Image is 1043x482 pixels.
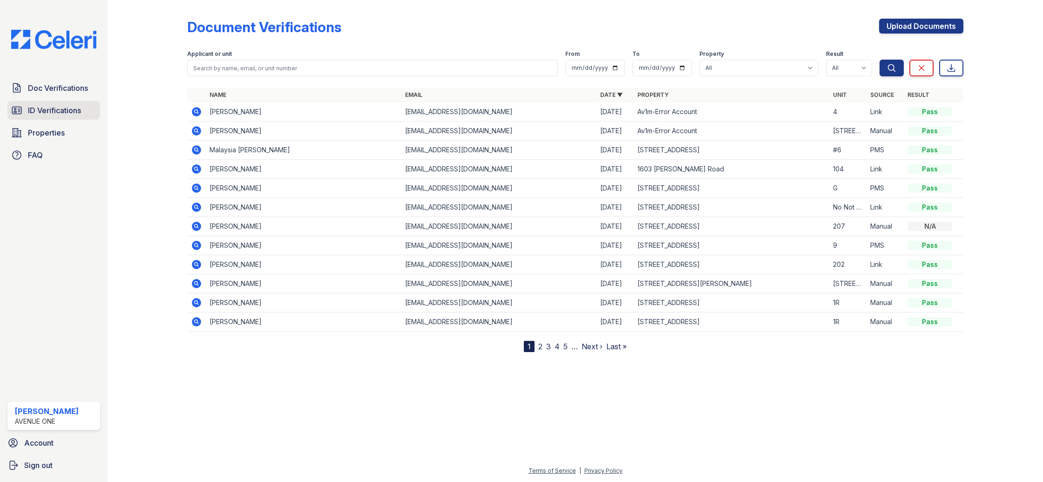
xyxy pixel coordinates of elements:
td: [DATE] [596,102,634,122]
label: Applicant or unit [187,50,232,58]
td: [EMAIL_ADDRESS][DOMAIN_NAME] [401,217,597,236]
a: Result [908,91,929,98]
div: Pass [908,260,952,269]
td: [PERSON_NAME] [206,160,401,179]
a: Account [4,434,104,452]
td: [EMAIL_ADDRESS][DOMAIN_NAME] [401,274,597,293]
td: [PERSON_NAME] [206,217,401,236]
td: Link [867,102,904,122]
td: 1R [829,312,867,332]
td: [STREET_ADDRESS] [829,122,867,141]
span: Account [24,437,54,448]
td: [DATE] [596,122,634,141]
td: [DATE] [596,217,634,236]
td: PMS [867,179,904,198]
td: PMS [867,236,904,255]
td: [EMAIL_ADDRESS][DOMAIN_NAME] [401,255,597,274]
a: Next › [582,342,603,351]
div: Pass [908,317,952,326]
td: [PERSON_NAME] [206,179,401,198]
div: Pass [908,107,952,116]
div: Pass [908,298,952,307]
td: [EMAIL_ADDRESS][DOMAIN_NAME] [401,179,597,198]
td: [DATE] [596,274,634,293]
td: 202 [829,255,867,274]
div: N/A [908,222,952,231]
a: Property [637,91,669,98]
td: [EMAIL_ADDRESS][DOMAIN_NAME] [401,122,597,141]
td: [EMAIL_ADDRESS][DOMAIN_NAME] [401,293,597,312]
td: Av1m-Error Account [634,102,829,122]
td: [EMAIL_ADDRESS][DOMAIN_NAME] [401,102,597,122]
td: [DATE] [596,293,634,312]
td: [STREET_ADDRESS] [634,236,829,255]
a: 4 [555,342,560,351]
a: Last » [606,342,627,351]
a: 2 [538,342,542,351]
td: [DATE] [596,312,634,332]
a: 5 [563,342,568,351]
div: [PERSON_NAME] [15,406,79,417]
td: [DATE] [596,141,634,160]
div: Pass [908,203,952,212]
td: [STREET_ADDRESS] [634,312,829,332]
td: [DATE] [596,198,634,217]
a: Source [870,91,894,98]
a: Upload Documents [879,19,963,34]
td: [STREET_ADDRESS] [634,198,829,217]
td: [STREET_ADDRESS] [829,274,867,293]
label: From [565,50,580,58]
a: Date ▼ [600,91,623,98]
td: [PERSON_NAME] [206,255,401,274]
td: 4 [829,102,867,122]
td: 1R [829,293,867,312]
a: ID Verifications [7,101,100,120]
a: Sign out [4,456,104,475]
td: Link [867,255,904,274]
td: [STREET_ADDRESS] [634,141,829,160]
td: No Not Use 1R [829,198,867,217]
td: [PERSON_NAME] [206,236,401,255]
td: [DATE] [596,236,634,255]
div: Pass [908,126,952,136]
td: [PERSON_NAME] [206,312,401,332]
label: Property [699,50,724,58]
a: Properties [7,123,100,142]
td: G [829,179,867,198]
td: [PERSON_NAME] [206,198,401,217]
td: [DATE] [596,255,634,274]
img: CE_Logo_Blue-a8612792a0a2168367f1c8372b55b34899dd931a85d93a1a3d3e32e68fde9ad4.png [4,30,104,49]
div: 1 [524,341,535,352]
a: Name [210,91,226,98]
td: [EMAIL_ADDRESS][DOMAIN_NAME] [401,198,597,217]
td: [PERSON_NAME] [206,274,401,293]
div: Pass [908,279,952,288]
td: Manual [867,274,904,293]
td: [EMAIL_ADDRESS][DOMAIN_NAME] [401,236,597,255]
td: [PERSON_NAME] [206,293,401,312]
td: PMS [867,141,904,160]
label: Result [826,50,843,58]
td: [PERSON_NAME] [206,122,401,141]
td: Manual [867,217,904,236]
div: Pass [908,241,952,250]
span: FAQ [28,149,43,161]
td: [EMAIL_ADDRESS][DOMAIN_NAME] [401,312,597,332]
td: [EMAIL_ADDRESS][DOMAIN_NAME] [401,160,597,179]
td: Malaysia [PERSON_NAME] [206,141,401,160]
span: ID Verifications [28,105,81,116]
td: Manual [867,312,904,332]
td: 207 [829,217,867,236]
td: Av1m-Error Account [634,122,829,141]
a: Unit [833,91,847,98]
td: [PERSON_NAME] [206,102,401,122]
td: [DATE] [596,179,634,198]
a: Doc Verifications [7,79,100,97]
td: #6 [829,141,867,160]
div: Avenue One [15,417,79,426]
span: Doc Verifications [28,82,88,94]
td: 1603 [PERSON_NAME] Road [634,160,829,179]
label: To [632,50,640,58]
td: 9 [829,236,867,255]
td: [STREET_ADDRESS] [634,179,829,198]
